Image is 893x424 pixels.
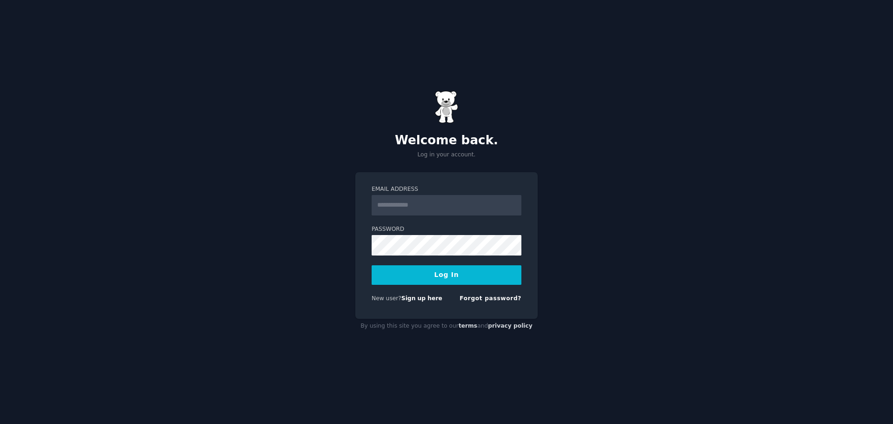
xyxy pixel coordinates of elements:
p: Log in your account. [355,151,538,159]
a: Forgot password? [460,295,521,302]
div: By using this site you agree to our and [355,319,538,334]
span: New user? [372,295,401,302]
img: Gummy Bear [435,91,458,123]
button: Log In [372,265,521,285]
a: terms [459,323,477,329]
h2: Welcome back. [355,133,538,148]
a: Sign up here [401,295,442,302]
a: privacy policy [488,323,533,329]
label: Password [372,225,521,234]
label: Email Address [372,185,521,194]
